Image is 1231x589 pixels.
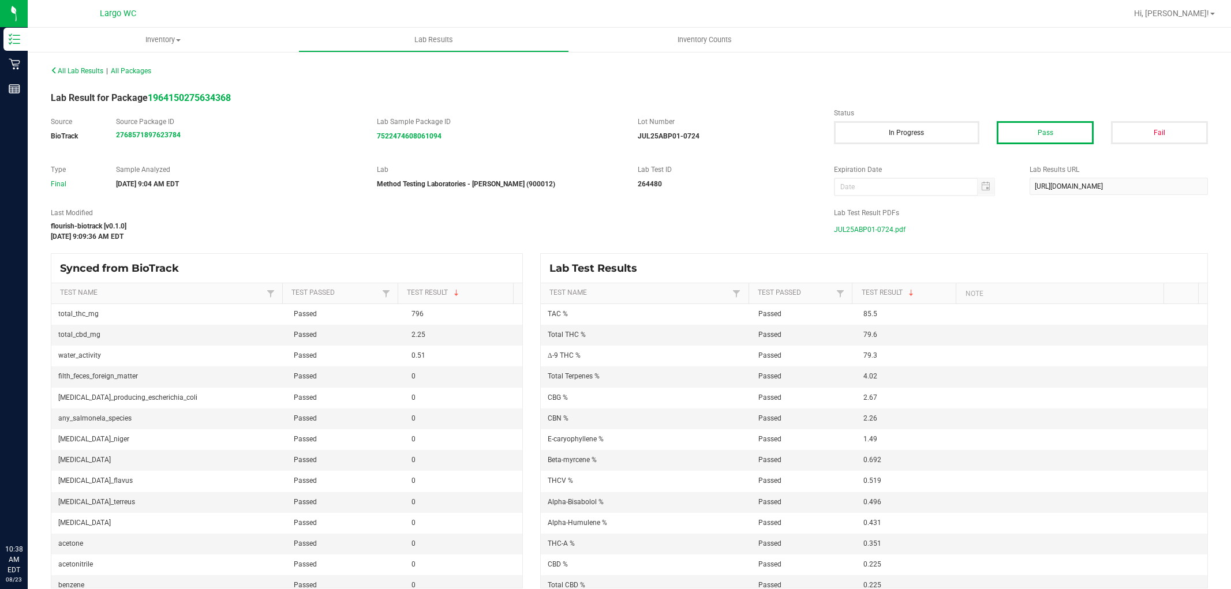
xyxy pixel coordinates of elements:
span: 0 [411,393,416,402]
span: THCV % [548,477,573,485]
a: Test NameSortable [60,288,263,298]
span: 0.351 [863,539,881,547]
strong: JUL25ABP01-0724 [638,132,699,140]
label: Lab Results URL [1030,164,1208,175]
span: total_cbd_mg [58,331,100,339]
span: Passed [294,477,317,485]
label: Source Package ID [116,117,360,127]
span: Passed [758,351,781,359]
label: Expiration Date [834,164,1012,175]
a: 1964150275634368 [148,92,231,103]
span: Hi, [PERSON_NAME]! [1134,9,1209,18]
span: CBN % [548,414,568,422]
strong: [DATE] 9:04 AM EDT [116,180,179,188]
span: 2.67 [863,393,877,402]
span: 85.5 [863,310,877,318]
span: total_thc_mg [58,310,99,318]
label: Lab Test Result PDFs [834,208,1208,218]
span: Largo WC [100,9,136,18]
a: Test ResultSortable [407,288,508,298]
a: Test PassedSortable [291,288,379,298]
span: 0 [411,581,416,589]
span: benzene [58,581,84,589]
span: 796 [411,310,424,318]
a: Filter [729,286,743,301]
span: Sortable [907,288,916,298]
button: Pass [997,121,1094,144]
inline-svg: Inventory [9,33,20,45]
a: Test PassedSortable [758,288,833,298]
span: 2.25 [411,331,425,339]
label: Sample Analyzed [116,164,360,175]
span: 0.51 [411,351,425,359]
span: Total CBD % [548,581,585,589]
label: Lab Test ID [638,164,816,175]
a: Filter [833,286,847,301]
span: 0.692 [863,456,881,464]
span: Passed [758,581,781,589]
span: Passed [294,456,317,464]
span: [MEDICAL_DATA]_terreus [58,498,135,506]
a: Filter [379,286,393,301]
span: filth_feces_foreign_matter [58,372,138,380]
span: Passed [294,372,317,380]
span: TAC % [548,310,568,318]
span: CBG % [548,393,568,402]
span: [MEDICAL_DATA]_niger [58,435,129,443]
span: [MEDICAL_DATA] [58,519,111,527]
span: 79.3 [863,351,877,359]
span: 0.519 [863,477,881,485]
span: Passed [758,477,781,485]
a: Lab Results [298,28,569,52]
span: Synced from BioTrack [60,262,188,275]
span: Passed [294,310,317,318]
span: Passed [758,414,781,422]
a: Test ResultSortable [862,288,952,298]
inline-svg: Reports [9,83,20,95]
span: THC-A % [548,539,575,547]
span: 0 [411,560,416,568]
span: Lab Results [399,35,469,45]
span: [MEDICAL_DATA]_producing_escherichia_coli [58,393,197,402]
span: Alpha-Humulene % [548,519,607,527]
span: acetonitrile [58,560,93,568]
span: 4.02 [863,372,877,380]
span: Inventory Counts [662,35,747,45]
span: Passed [758,519,781,527]
span: 0.225 [863,560,881,568]
span: All Packages [111,67,151,75]
p: 08/23 [5,575,23,584]
strong: flourish-biotrack [v0.1.0] [51,222,126,230]
a: 7522474608061094 [377,132,441,140]
span: JUL25ABP01-0724.pdf [834,221,906,238]
span: 1.49 [863,435,877,443]
iframe: Resource center [12,497,46,531]
span: CBD % [548,560,568,568]
th: Note [956,283,1163,304]
span: Total Terpenes % [548,372,600,380]
span: water_activity [58,351,101,359]
inline-svg: Retail [9,58,20,70]
label: Last Modified [51,208,817,218]
label: Status [834,108,1208,118]
p: 10:38 AM EDT [5,544,23,575]
button: Fail [1111,121,1208,144]
span: 0 [411,498,416,506]
span: 79.6 [863,331,877,339]
button: In Progress [834,121,980,144]
span: 0.431 [863,519,881,527]
span: Passed [758,331,781,339]
span: 0 [411,539,416,547]
span: [MEDICAL_DATA]_flavus [58,477,133,485]
iframe: Resource center unread badge [34,495,48,509]
strong: 264480 [638,180,662,188]
span: Sortable [452,288,461,298]
span: Passed [294,414,317,422]
span: Passed [758,456,781,464]
a: Inventory [28,28,298,52]
strong: 2768571897623784 [116,131,181,139]
span: 0 [411,372,416,380]
span: Alpha-Bisabolol % [548,498,604,506]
